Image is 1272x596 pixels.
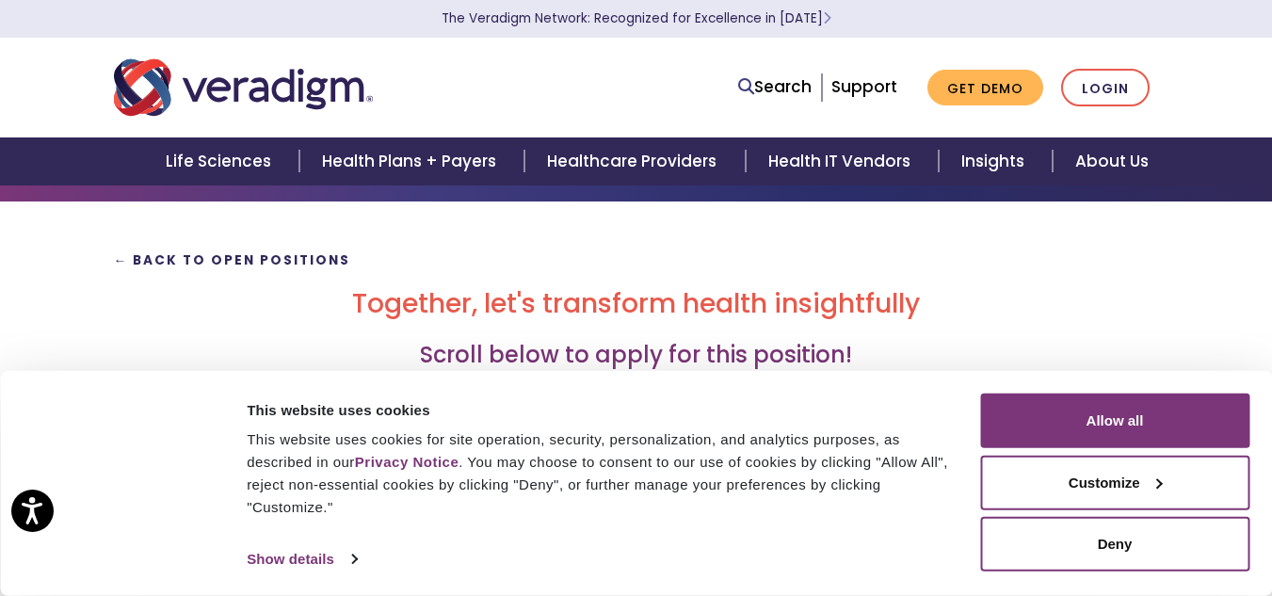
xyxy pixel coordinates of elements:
a: Get Demo [927,70,1043,106]
a: Health IT Vendors [746,137,939,185]
div: This website uses cookies for site operation, security, personalization, and analytics purposes, ... [247,428,958,519]
h2: Together, let's transform health insightfully [114,288,1159,320]
a: The Veradigm Network: Recognized for Excellence in [DATE]Learn More [442,9,831,27]
button: Allow all [980,394,1249,448]
a: ← Back to Open Positions [114,251,351,269]
a: Support [831,75,897,98]
button: Customize [980,455,1249,509]
div: This website uses cookies [247,398,958,421]
a: Life Sciences [143,137,299,185]
a: Show details [247,545,356,573]
a: Login [1061,69,1150,107]
a: Healthcare Providers [524,137,745,185]
a: Health Plans + Payers [299,137,524,185]
a: Insights [939,137,1053,185]
a: Search [738,74,812,100]
a: Privacy Notice [355,454,459,470]
span: Learn More [823,9,831,27]
h3: Scroll below to apply for this position! [114,342,1159,369]
img: Veradigm logo [114,56,373,119]
a: About Us [1053,137,1171,185]
button: Deny [980,517,1249,572]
